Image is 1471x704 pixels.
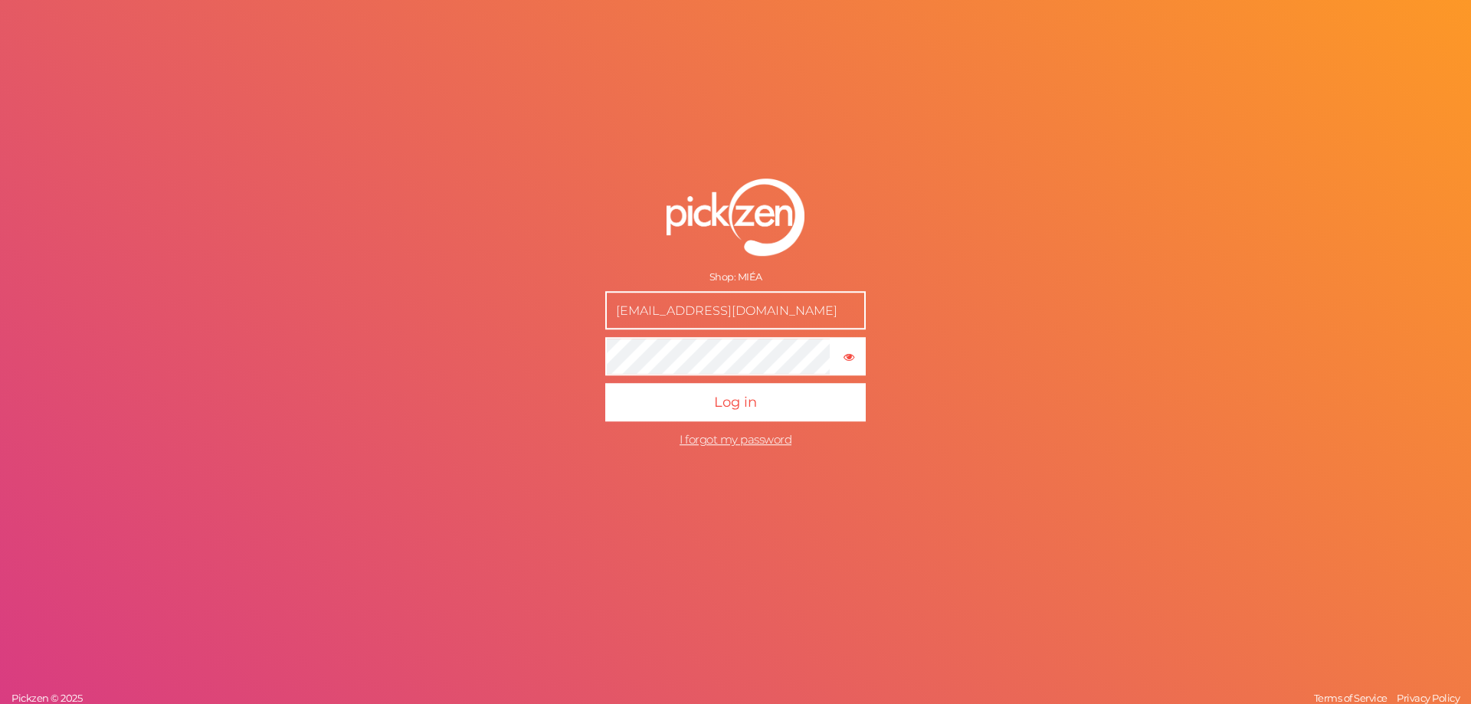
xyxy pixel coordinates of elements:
[605,292,866,330] input: E-mail
[1393,692,1463,704] a: Privacy Policy
[605,272,866,284] div: Shop: MIÉA
[1314,692,1387,704] span: Terms of Service
[605,384,866,422] button: Log in
[1397,692,1460,704] span: Privacy Policy
[1310,692,1391,704] a: Terms of Service
[667,178,804,257] img: pz-logo-white.png
[680,433,791,447] a: I forgot my password
[8,692,86,704] a: Pickzen © 2025
[714,395,757,411] span: Log in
